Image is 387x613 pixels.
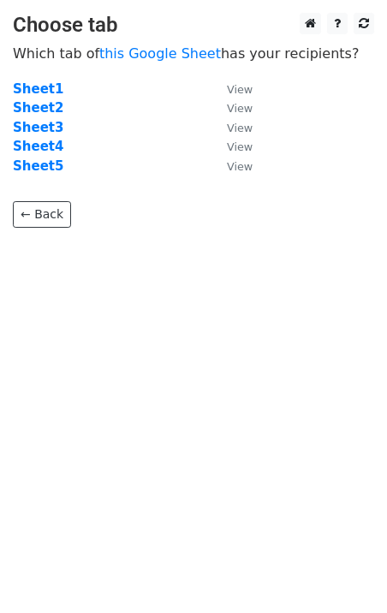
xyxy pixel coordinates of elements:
[13,45,374,62] p: Which tab of has your recipients?
[227,140,253,153] small: View
[13,81,63,97] a: Sheet1
[210,139,253,154] a: View
[210,81,253,97] a: View
[227,160,253,173] small: View
[210,100,253,116] a: View
[13,120,63,135] a: Sheet3
[227,83,253,96] small: View
[227,102,253,115] small: View
[210,158,253,174] a: View
[227,122,253,134] small: View
[13,13,374,38] h3: Choose tab
[13,100,63,116] a: Sheet2
[13,139,63,154] a: Sheet4
[99,45,221,62] a: this Google Sheet
[210,120,253,135] a: View
[13,201,71,228] a: ← Back
[13,158,63,174] a: Sheet5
